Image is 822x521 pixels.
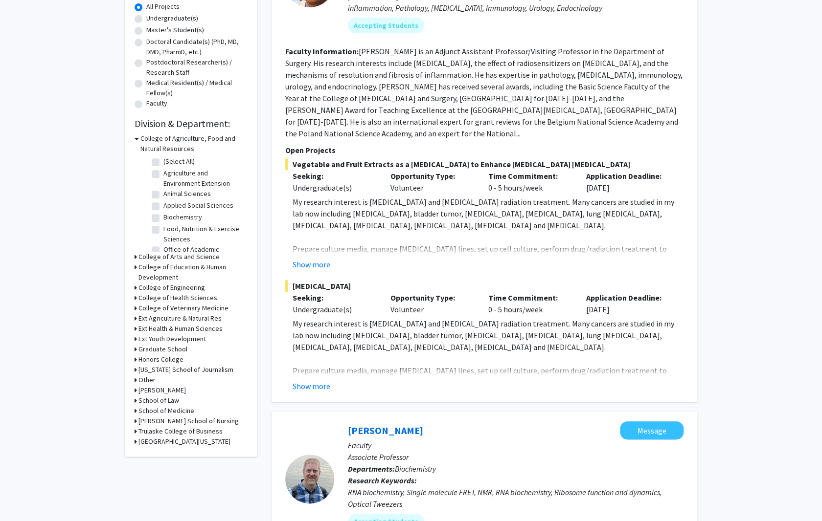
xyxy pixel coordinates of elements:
[146,98,167,109] label: Faculty
[383,292,481,315] div: Volunteer
[293,366,672,399] span: Prepare culture media, manage [MEDICAL_DATA] lines, set up cell culture, perform drug/radiation t...
[138,313,222,324] h3: Ext Agriculture & Natural Res
[293,244,672,277] span: Prepare culture media, manage [MEDICAL_DATA] lines, set up cell culture, perform drug/radiation t...
[138,406,194,416] h3: School of Medicine
[293,380,330,392] button: Show more
[285,46,683,138] fg-read-more: [PERSON_NAME] is an Adjunct Assistant Professor/Visiting Professor in the Department of Surgery. ...
[578,170,676,194] div: [DATE]
[163,189,211,199] label: Animal Sciences
[285,280,684,292] span: [MEDICAL_DATA]
[578,292,676,315] div: [DATE]
[488,170,571,182] p: Time Commitment:
[348,439,684,451] p: Faculty
[7,477,42,514] iframe: Chat
[285,46,359,56] b: Faculty Information:
[163,224,245,244] label: Food, Nutrition & Exercise Sciences
[135,118,247,130] h2: Division & Department:
[285,144,684,156] p: Open Projects
[586,170,669,182] p: Application Deadline:
[293,197,674,230] span: My research interest is [MEDICAL_DATA] and [MEDICAL_DATA] radiation treatment. Many cancers are s...
[163,168,245,189] label: Agriculture and Environment Extension
[163,212,202,222] label: Biochemistry
[163,156,195,167] label: (Select All)
[348,464,395,474] b: Departments:
[146,25,204,35] label: Master's Student(s)
[163,244,245,265] label: Office of Academic Programs
[348,476,417,485] b: Research Keywords:
[138,436,230,447] h3: [GEOGRAPHIC_DATA][US_STATE]
[138,344,187,354] h3: Graduate School
[348,486,684,510] div: RNA biochemistry, Single molecule FRET, NMR, RNA biochemistry, Ribosome function and dynamics, Op...
[293,292,376,304] p: Seeking:
[138,385,186,395] h3: [PERSON_NAME]
[293,319,674,352] span: My research interest is [MEDICAL_DATA] and [MEDICAL_DATA] radiation treatment. Many cancers are s...
[138,354,183,365] h3: Honors College
[146,1,180,12] label: All Projects
[146,37,247,57] label: Doctoral Candidate(s) (PhD, MD, DMD, PharmD, etc.)
[293,259,330,270] button: Show more
[285,158,684,170] span: Vegetable and Fruit Extracts as a [MEDICAL_DATA] to Enhance [MEDICAL_DATA] [MEDICAL_DATA]
[390,170,474,182] p: Opportunity Type:
[138,426,223,436] h3: Trulaske College of Business
[293,170,376,182] p: Seeking:
[481,170,579,194] div: 0 - 5 hours/week
[138,365,233,375] h3: [US_STATE] School of Journalism
[138,324,223,334] h3: Ext Health & Human Sciences
[138,334,206,344] h3: Ext Youth Development
[481,292,579,315] div: 0 - 5 hours/week
[138,282,205,293] h3: College of Engineering
[138,262,247,282] h3: College of Education & Human Development
[138,303,228,313] h3: College of Veterinary Medicine
[383,170,481,194] div: Volunteer
[138,416,239,426] h3: [PERSON_NAME] School of Nursing
[146,13,198,23] label: Undergraduate(s)
[348,451,684,463] p: Associate Professor
[586,292,669,304] p: Application Deadline:
[138,252,220,262] h3: College of Arts and Science
[146,57,247,78] label: Postdoctoral Researcher(s) / Research Staff
[390,292,474,304] p: Opportunity Type:
[348,424,423,436] a: [PERSON_NAME]
[488,292,571,304] p: Time Commitment:
[138,293,217,303] h3: College of Health Sciences
[348,18,424,33] mat-chip: Accepting Students
[140,133,247,154] h3: College of Agriculture, Food and Natural Resources
[395,464,436,474] span: Biochemistry
[293,182,376,194] div: Undergraduate(s)
[138,375,156,385] h3: Other
[146,78,247,98] label: Medical Resident(s) / Medical Fellow(s)
[138,395,179,406] h3: School of Law
[293,304,376,315] div: Undergraduate(s)
[620,421,684,439] button: Message Peter Cornish
[163,200,233,211] label: Applied Social Sciences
